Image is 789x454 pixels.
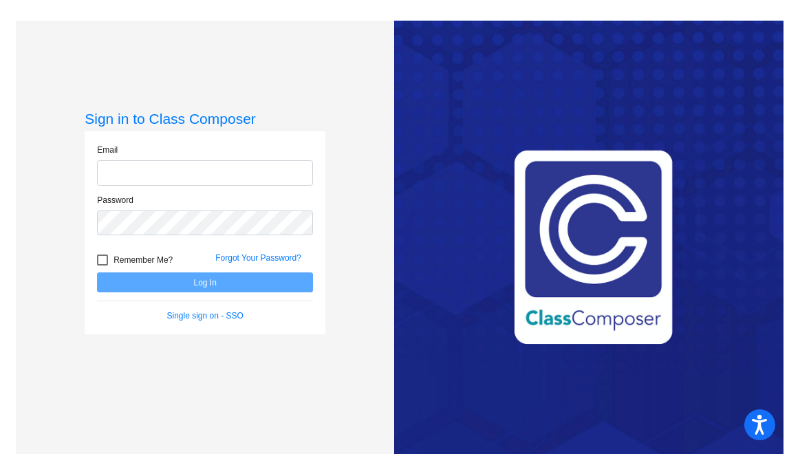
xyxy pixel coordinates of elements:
button: Log In [97,272,313,292]
span: Remember Me? [114,252,173,268]
a: Forgot Your Password? [215,253,301,263]
label: Password [97,194,133,206]
h3: Sign in to Class Composer [85,110,325,127]
label: Email [97,144,118,156]
a: Single sign on - SSO [167,311,244,321]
